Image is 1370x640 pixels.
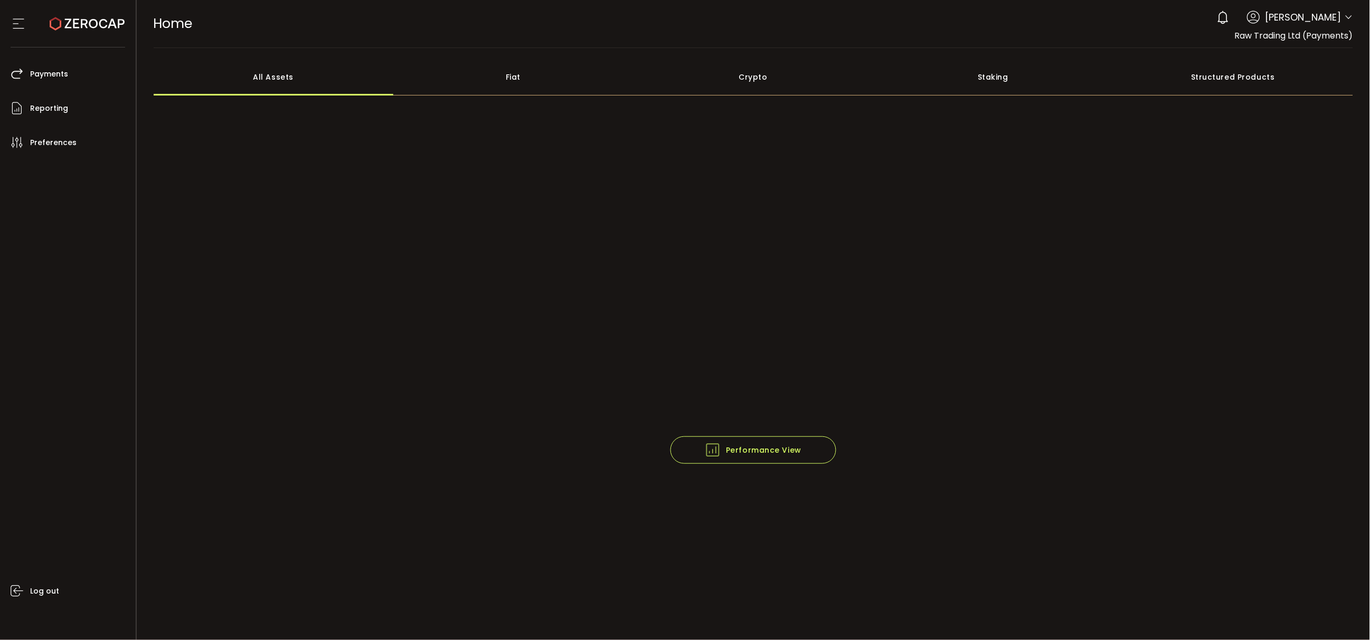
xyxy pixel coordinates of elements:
span: Payments [30,66,68,82]
span: Raw Trading Ltd (Payments) [1235,30,1353,42]
div: Crypto [634,59,874,95]
span: Log out [30,584,59,599]
span: [PERSON_NAME] [1265,10,1341,24]
div: Structured Products [1113,59,1354,95]
div: Fiat [393,59,634,95]
div: All Assets [154,59,394,95]
div: Staking [873,59,1113,95]
span: Home [154,14,193,33]
button: Performance View [670,436,836,464]
span: Preferences [30,135,77,150]
span: Reporting [30,101,68,116]
span: Performance View [705,442,801,458]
